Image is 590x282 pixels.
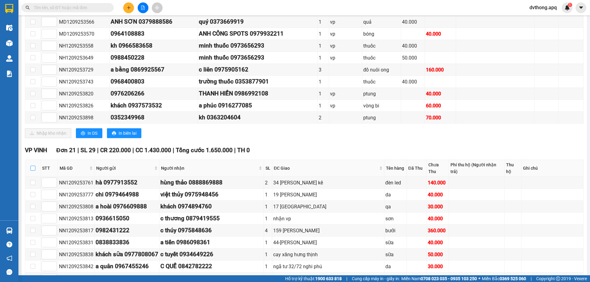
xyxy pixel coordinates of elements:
[59,66,108,74] div: NN1209253729
[76,128,102,138] button: printerIn DS
[330,102,361,110] div: vp
[569,3,571,7] span: 1
[160,178,263,187] div: hùng thảo 0888869888
[234,147,236,154] span: |
[199,41,317,50] div: minh thuốc 0973656293
[319,18,328,26] div: 1
[59,18,108,26] div: MD1209253566
[428,239,448,246] div: 40.000
[59,78,108,86] div: NN1209253743
[111,41,197,50] div: kh 0966583658
[25,128,71,138] button: downloadNhập kho nhận
[160,190,263,199] div: việt thủy 0975948456
[58,237,95,249] td: NN1209253831
[123,2,134,13] button: plus
[59,191,93,199] div: NN1209253777
[58,28,110,40] td: MD1209253570
[152,2,163,13] button: aim
[385,251,406,258] div: sữa
[330,90,361,98] div: vp
[568,3,572,7] sup: 1
[319,102,328,110] div: 1
[88,130,97,137] span: In DS
[111,77,197,86] div: 0968400803
[141,6,145,10] span: file-add
[173,147,174,154] span: |
[6,40,13,46] img: warehouse-icon
[449,160,504,177] th: Phí thu hộ (Người nhận trả)
[428,191,448,199] div: 40.000
[59,227,93,234] div: NN1209253817
[59,263,93,270] div: NN1209253842
[384,160,407,177] th: Tên hàng
[96,165,153,172] span: Người gửi
[330,42,361,50] div: vp
[58,112,110,124] td: NN1209253898
[199,77,317,86] div: trường thuốc 0353877901
[6,25,13,31] img: warehouse-icon
[319,66,328,74] div: 3
[81,147,96,154] span: SL 29
[6,55,13,62] img: warehouse-icon
[59,203,93,211] div: NN1209253808
[330,30,361,38] div: vp
[363,18,399,26] div: quả
[315,276,342,281] strong: 1900 633 818
[58,213,95,225] td: NN1209253813
[59,251,93,258] div: NN1209253838
[58,261,95,272] td: NN1209253842
[111,17,197,26] div: ANH SƠN 0379888586
[5,4,13,13] img: logo-vxr
[100,147,131,154] span: CR 220.000
[274,165,378,172] span: ĐC Giao
[402,54,424,62] div: 50.000
[96,202,158,211] div: a hoài 0976609888
[401,275,477,282] span: Miền Nam
[385,215,406,222] div: sơn
[119,130,136,137] span: In biên lai
[111,29,197,38] div: 0964108883
[352,275,400,282] span: Cung cấp máy in - giấy in:
[426,114,455,122] div: 70.000
[111,101,197,110] div: khách 0937573532
[265,251,271,258] div: 1
[428,179,448,187] div: 140.000
[521,160,584,177] th: Ghi chú
[426,102,455,110] div: 60.000
[56,147,76,154] span: Đơn 21
[273,239,383,246] div: 44-[PERSON_NAME]
[58,100,110,112] td: NN1209253826
[111,89,197,98] div: 0976206266
[6,255,12,261] span: notification
[96,178,158,187] div: hà 0977913552
[385,179,406,187] div: đèn led
[58,201,95,213] td: NN1209253808
[58,16,110,28] td: MD1209253566
[426,30,455,38] div: 40.000
[6,241,12,247] span: question-circle
[34,4,106,11] input: Tìm tên, số ĐT hoặc mã đơn
[426,90,455,98] div: 40.000
[264,160,272,177] th: SL
[428,263,448,270] div: 30.000
[96,214,158,223] div: 0936615050
[426,66,455,74] div: 160.000
[273,227,383,234] div: 159 [PERSON_NAME]
[160,214,263,223] div: c thương 0879419555
[59,114,108,122] div: NN1209253898
[199,17,317,26] div: quý 0373669919
[111,113,197,122] div: 0352349968
[97,147,99,154] span: |
[385,239,406,246] div: sữa
[59,30,108,38] div: MD1209253570
[176,147,233,154] span: Tổng cước 1.650.000
[285,275,342,282] span: Hỗ trợ kỹ thuật:
[265,239,271,246] div: 1
[564,5,570,10] img: icon-new-feature
[525,4,562,11] span: dvthong.apq
[58,76,110,88] td: NN1209253743
[363,42,399,50] div: thuốc
[96,226,158,235] div: 0982431222
[58,189,95,201] td: NN1209253777
[531,275,532,282] span: |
